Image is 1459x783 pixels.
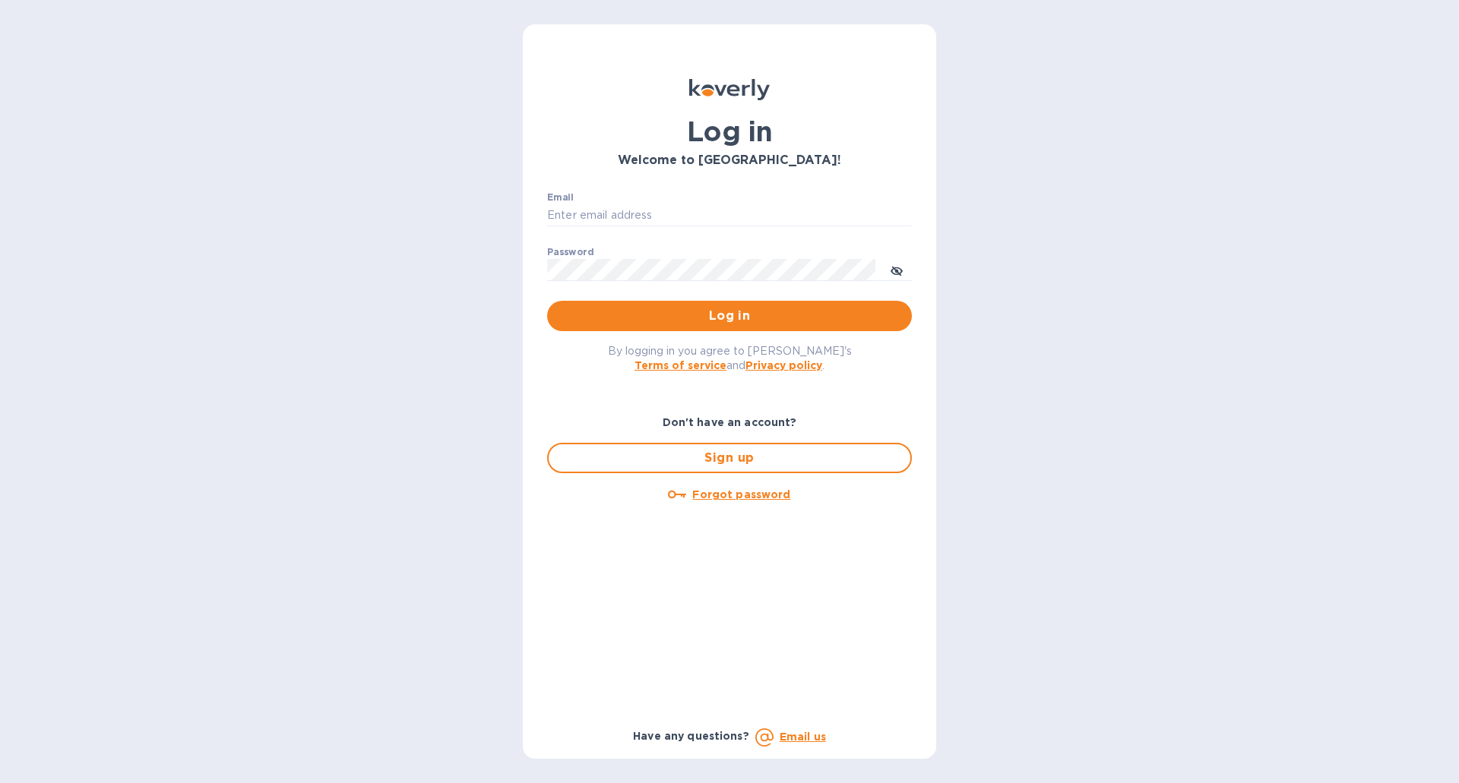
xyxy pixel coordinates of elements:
[547,193,574,202] label: Email
[547,301,912,331] button: Log in
[663,416,797,428] b: Don't have an account?
[547,153,912,168] h3: Welcome to [GEOGRAPHIC_DATA]!
[689,79,770,100] img: Koverly
[547,115,912,147] h1: Log in
[608,345,852,371] span: By logging in you agree to [PERSON_NAME]'s and .
[559,307,900,325] span: Log in
[881,254,912,285] button: toggle password visibility
[547,204,912,227] input: Enter email address
[547,443,912,473] button: Sign up
[561,449,898,467] span: Sign up
[692,488,790,500] u: Forgot password
[745,359,822,371] a: Privacy policy
[780,731,826,743] a: Email us
[547,248,593,257] label: Password
[635,359,726,371] a: Terms of service
[633,730,749,742] b: Have any questions?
